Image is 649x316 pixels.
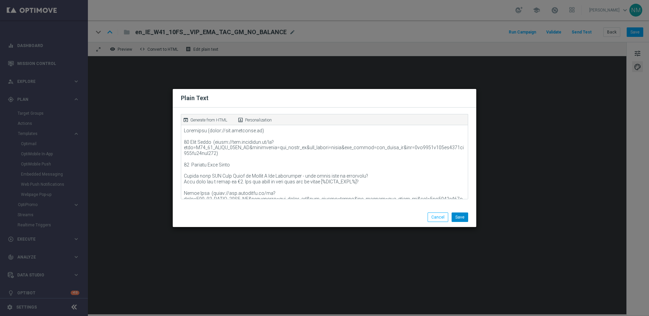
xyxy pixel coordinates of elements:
h2: Plain Text [181,94,209,102]
p: Personalization [245,117,272,123]
i: open_in_browser [183,117,189,123]
button: Save [452,212,468,222]
i: portrait [238,117,243,123]
button: Cancel [428,212,448,222]
p: Generate from HTML [190,117,227,123]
